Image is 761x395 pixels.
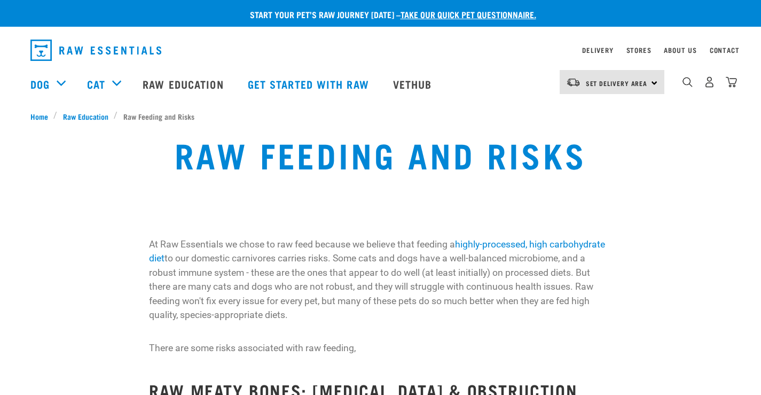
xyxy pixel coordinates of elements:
[237,63,382,105] a: Get started with Raw
[682,77,693,87] img: home-icon-1@2x.png
[664,48,696,52] a: About Us
[401,12,536,17] a: take our quick pet questionnaire.
[710,48,740,52] a: Contact
[149,237,612,322] p: At Raw Essentials we chose to raw feed because we believe that feeding a to our domestic carnivor...
[30,111,731,122] nav: breadcrumbs
[566,78,580,87] img: van-moving.png
[704,76,715,88] img: user.png
[582,48,613,52] a: Delivery
[63,111,108,122] span: Raw Education
[586,81,648,85] span: Set Delivery Area
[30,111,48,122] span: Home
[132,63,237,105] a: Raw Education
[30,76,50,92] a: Dog
[87,76,105,92] a: Cat
[30,40,161,61] img: Raw Essentials Logo
[149,341,612,355] p: There are some risks associated with raw feeding,
[57,111,114,122] a: Raw Education
[30,111,54,122] a: Home
[149,385,577,394] strong: RAW MEATY BONES: [MEDICAL_DATA] & OBSTRUCTION
[382,63,445,105] a: Vethub
[726,76,737,88] img: home-icon@2x.png
[626,48,652,52] a: Stores
[175,135,587,173] h1: Raw Feeding and Risks
[22,35,740,65] nav: dropdown navigation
